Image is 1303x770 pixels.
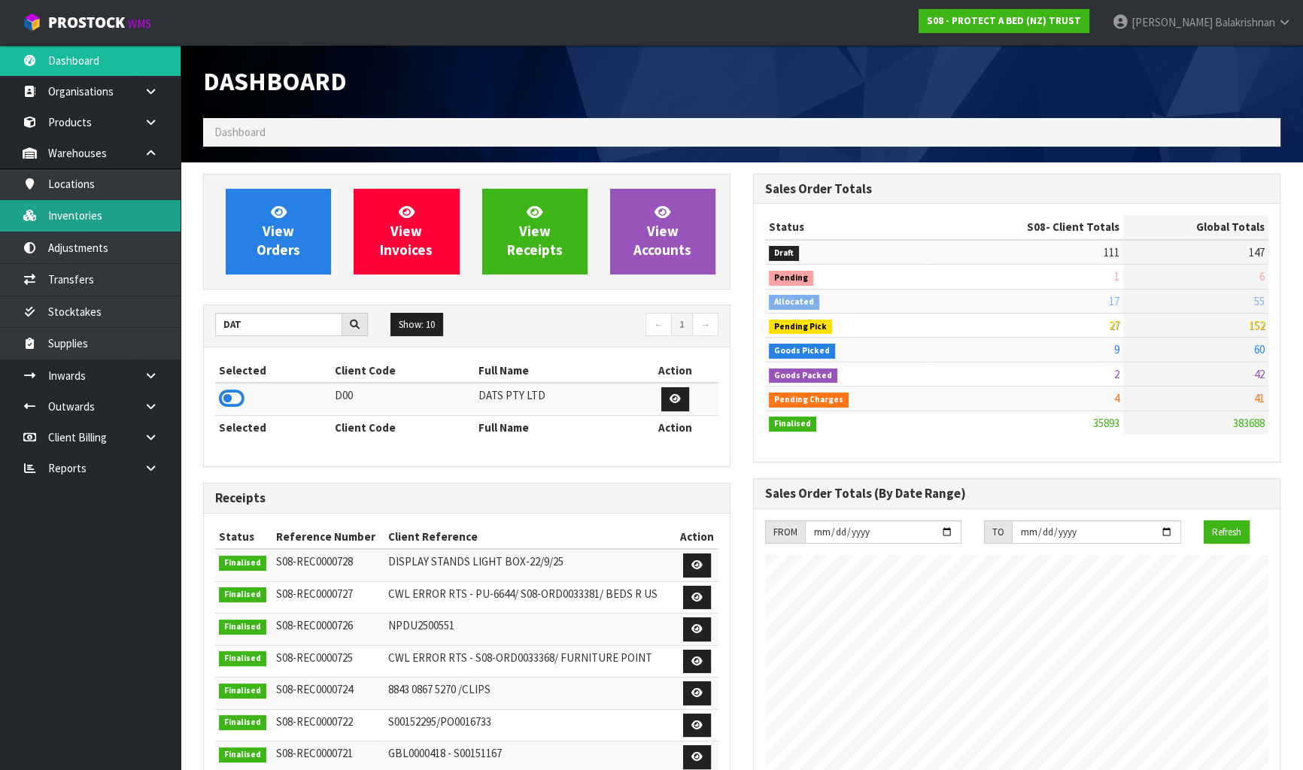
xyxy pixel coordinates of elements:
nav: Page navigation [478,313,719,339]
span: S08-REC0000724 [276,682,353,696]
span: View Invoices [380,203,433,259]
span: Finalised [219,556,266,571]
span: Allocated [769,295,819,310]
h3: Sales Order Totals [765,182,1268,196]
span: [PERSON_NAME] [1131,15,1213,29]
span: Finalised [769,417,816,432]
img: cube-alt.png [23,13,41,32]
a: ViewReceipts [482,189,588,274]
span: 60 [1254,342,1265,356]
span: 4 [1114,391,1119,405]
span: View Accounts [633,203,691,259]
span: NPDU2500551 [388,618,454,632]
th: Client Reference [384,525,675,549]
span: Pending [769,271,813,286]
span: 2 [1114,367,1119,381]
th: Selected [215,359,331,383]
td: D00 [331,383,475,415]
span: 111 [1104,245,1119,259]
th: Client Code [331,415,475,439]
h3: Sales Order Totals (By Date Range) [765,487,1268,501]
span: S08-REC0000726 [276,618,353,632]
span: Finalised [219,747,266,762]
span: S08-REC0000725 [276,650,353,665]
input: Search clients [215,313,342,336]
span: S08-REC0000722 [276,714,353,729]
th: Action [631,415,718,439]
th: Action [631,359,718,383]
th: - Client Totals [931,215,1123,239]
a: S08 - PROTECT A BED (NZ) TRUST [919,9,1089,33]
span: 8843 0867 5270 /CLIPS [388,682,491,696]
h3: Receipts [215,491,718,505]
span: Pending Charges [769,393,849,408]
span: CWL ERROR RTS - S08-ORD0033368/ FURNITURE POINT [388,650,652,665]
span: Goods Picked [769,344,835,359]
th: Full Name [475,415,631,439]
a: ViewInvoices [354,189,459,274]
button: Refresh [1204,520,1250,544]
span: CWL ERROR RTS - PU-6644/ S08-ORD0033381/ BEDS R US [388,587,658,601]
th: Status [215,525,272,549]
span: View Orders [257,203,300,259]
span: S08-REC0000721 [276,746,353,760]
th: Reference Number [272,525,384,549]
span: S08 [1027,220,1046,234]
span: 147 [1249,245,1265,259]
span: S00152295/PO0016733 [388,714,491,729]
span: 55 [1254,294,1265,308]
a: ViewOrders [226,189,331,274]
span: 1 [1114,269,1119,283]
a: ViewAccounts [610,189,715,274]
span: Dashboard [214,125,266,139]
span: 9 [1114,342,1119,356]
th: Action [675,525,718,549]
a: → [692,313,718,337]
div: TO [984,520,1012,544]
span: Dashboard [203,65,347,97]
span: 27 [1109,318,1119,332]
span: Balakrishnan [1215,15,1275,29]
a: 1 [671,313,693,337]
span: Goods Packed [769,368,837,383]
button: Show: 10 [390,313,443,337]
span: Finalised [219,684,266,699]
span: Pending Pick [769,320,832,335]
th: Global Totals [1123,215,1268,239]
small: WMS [128,17,151,31]
td: DATS PTY LTD [475,383,631,415]
th: Full Name [475,359,631,383]
strong: S08 - PROTECT A BED (NZ) TRUST [927,14,1081,27]
span: DISPLAY STANDS LIGHT BOX-22/9/25 [388,554,563,568]
span: Finalised [219,620,266,635]
span: 152 [1249,318,1265,332]
span: 6 [1259,269,1265,283]
span: 17 [1109,294,1119,308]
div: FROM [765,520,805,544]
span: Finalised [219,715,266,730]
span: 41 [1254,391,1265,405]
span: 383688 [1233,416,1265,430]
span: View Receipts [507,203,563,259]
span: S08-REC0000728 [276,554,353,568]
th: Client Code [331,359,475,383]
th: Status [765,215,931,239]
span: GBL0000418 - S00151167 [388,746,502,760]
span: Finalised [219,651,266,666]
span: ProStock [48,13,125,32]
a: ← [645,313,672,337]
th: Selected [215,415,331,439]
span: 35893 [1093,416,1119,430]
span: 42 [1254,367,1265,381]
span: Finalised [219,587,266,602]
span: S08-REC0000727 [276,587,353,601]
span: Draft [769,246,799,261]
